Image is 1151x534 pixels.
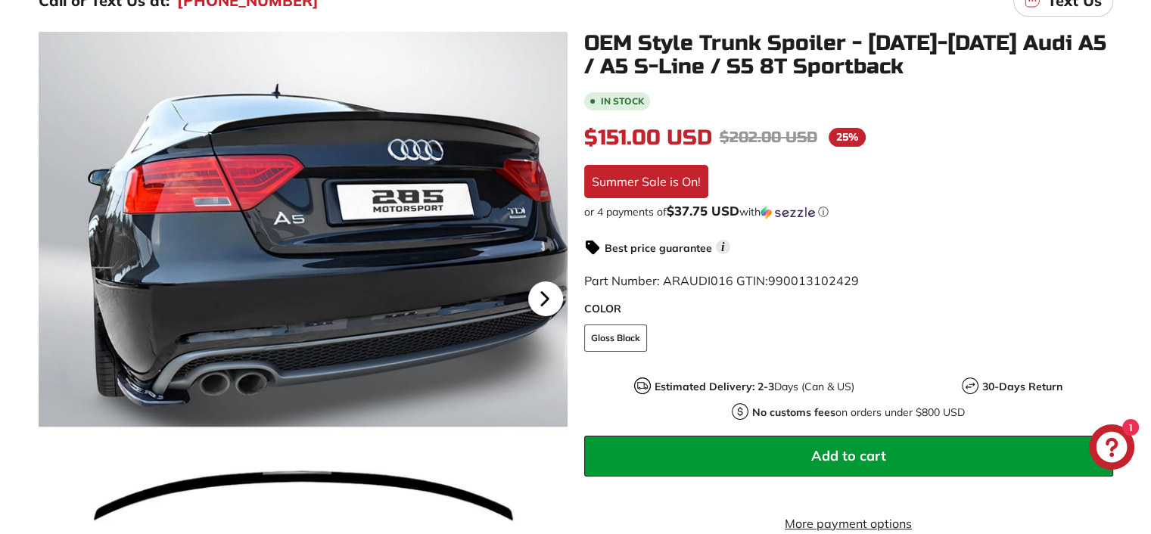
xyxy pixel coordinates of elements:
[584,301,1113,317] label: COLOR
[716,240,730,254] span: i
[1084,424,1139,473] inbox-online-store-chat: Shopify online store chat
[605,241,712,255] strong: Best price guarantee
[829,128,866,147] span: 25%
[584,436,1113,477] button: Add to cart
[584,273,859,288] span: Part Number: ARAUDI016 GTIN:
[584,204,1113,219] div: or 4 payments of with
[584,125,712,151] span: $151.00 USD
[601,97,644,106] b: In stock
[768,273,859,288] span: 990013102429
[584,165,708,198] div: Summer Sale is On!
[982,380,1062,393] strong: 30-Days Return
[761,206,815,219] img: Sezzle
[811,447,886,464] span: Add to cart
[752,405,965,421] p: on orders under $800 USD
[655,380,774,393] strong: Estimated Delivery: 2-3
[655,379,854,395] p: Days (Can & US)
[720,128,817,147] span: $202.00 USD
[584,514,1113,532] a: More payment options
[667,203,739,219] span: $37.75 USD
[584,204,1113,219] div: or 4 payments of$37.75 USDwithSezzle Click to learn more about Sezzle
[584,32,1113,79] h1: OEM Style Trunk Spoiler - [DATE]-[DATE] Audi A5 / A5 S-Line / S5 8T Sportback
[752,405,835,419] strong: No customs fees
